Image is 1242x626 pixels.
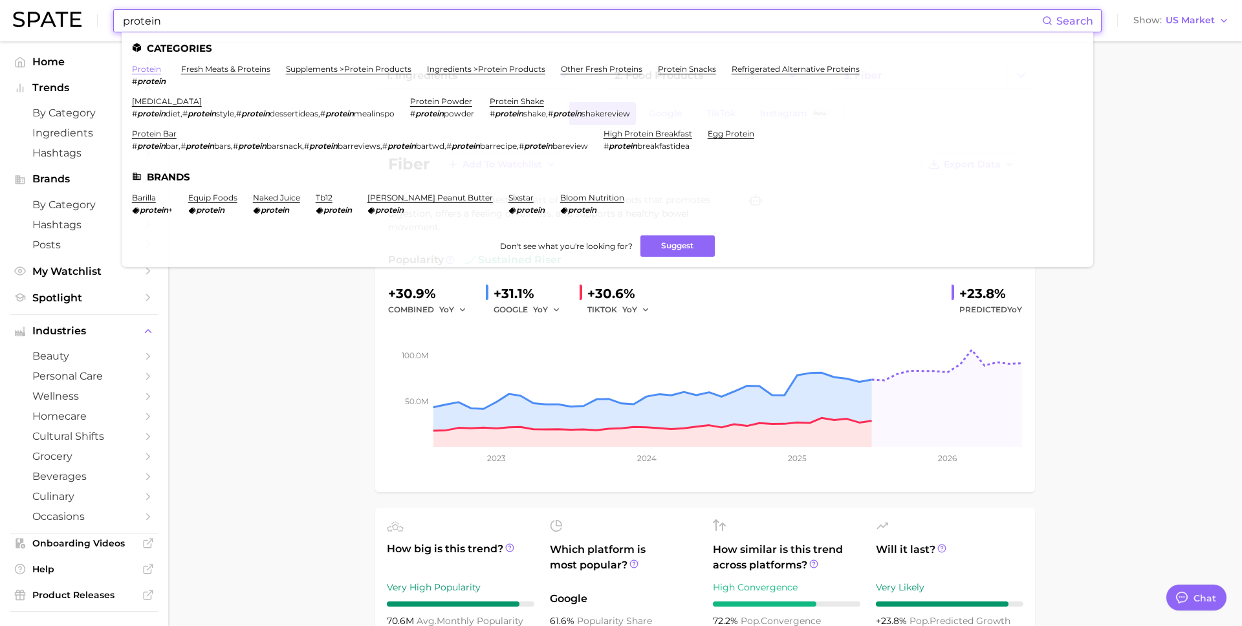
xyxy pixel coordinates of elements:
div: Very High Popularity [387,579,534,595]
span: Google [550,591,697,607]
em: protein [188,109,216,118]
span: beauty [32,350,136,362]
span: dessertideas [270,109,318,118]
span: homecare [32,410,136,422]
span: + [168,205,173,215]
a: by Category [10,195,158,215]
span: Onboarding Videos [32,537,136,549]
span: bar [166,141,179,151]
tspan: 2026 [938,453,957,463]
span: Will it last? [876,542,1023,573]
span: bars [214,141,231,151]
span: # [236,109,241,118]
a: egg protein [708,129,754,138]
a: ingredients >protein products [427,64,545,74]
em: protein [323,205,352,215]
a: by Category [10,103,158,123]
span: powder [444,109,474,118]
em: protein [495,109,523,118]
span: Help [32,563,136,575]
a: culinary [10,486,158,506]
a: [MEDICAL_DATA] [132,96,202,106]
span: barrecipe [480,141,517,151]
em: protein [137,76,166,86]
a: homecare [10,406,158,426]
a: refrigerated alternative proteins [732,64,860,74]
li: Brands [132,171,1083,182]
a: fresh meats & proteins [181,64,270,74]
a: barilla [132,193,156,202]
div: +23.8% [959,283,1022,304]
a: beverages [10,466,158,486]
span: Trends [32,82,136,94]
span: Show [1133,17,1162,24]
span: shakereview [582,109,630,118]
span: Predicted [959,302,1022,318]
a: Hashtags [10,215,158,235]
span: My Watchlist [32,265,136,277]
span: personal care [32,370,136,382]
span: Don't see what you're looking for? [500,241,633,251]
div: 9 / 10 [876,601,1023,607]
em: protein [452,141,480,151]
span: barsnack [267,141,302,151]
span: # [304,141,309,151]
em: protein [309,141,338,151]
a: other fresh proteins [561,64,642,74]
div: 7 / 10 [713,601,860,607]
span: by Category [32,107,136,119]
div: TIKTOK [587,302,659,318]
tspan: 2025 [788,453,807,463]
em: protein [553,109,582,118]
span: # [182,109,188,118]
span: bartwd [416,141,444,151]
span: breakfastidea [637,141,690,151]
span: mealinspo [354,109,395,118]
em: protein [568,205,596,215]
span: beverages [32,470,136,482]
a: Hashtags [10,143,158,163]
span: # [490,109,495,118]
button: YoY [533,302,561,318]
em: protein [238,141,267,151]
tspan: 2023 [487,453,506,463]
span: wellness [32,390,136,402]
a: Home [10,52,158,72]
a: protein powder [410,96,472,106]
a: Ingredients [10,123,158,143]
span: Spotlight [32,292,136,304]
span: occasions [32,510,136,523]
a: Spotlight [10,288,158,308]
div: combined [388,302,475,318]
span: shake [523,109,546,118]
em: protein [137,141,166,151]
span: cultural shifts [32,430,136,442]
a: [PERSON_NAME] peanut butter [367,193,493,202]
a: grocery [10,446,158,466]
span: style [216,109,234,118]
span: # [446,141,452,151]
span: Industries [32,325,136,337]
button: Trends [10,78,158,98]
a: Help [10,559,158,579]
a: personal care [10,366,158,386]
em: protein [524,141,552,151]
div: Very Likely [876,579,1023,595]
a: Onboarding Videos [10,534,158,553]
span: Ingredients [32,127,136,139]
em: protein [516,205,545,215]
button: Brands [10,169,158,189]
span: # [132,109,137,118]
a: Product Releases [10,585,158,605]
a: wellness [10,386,158,406]
span: YoY [622,304,637,315]
span: grocery [32,450,136,462]
span: # [132,141,137,151]
span: Which platform is most popular? [550,542,697,585]
span: Home [32,56,136,68]
a: supplements >protein products [286,64,411,74]
button: ShowUS Market [1130,12,1232,29]
div: , , , , , , [132,141,588,151]
em: protein [137,109,166,118]
a: protein snacks [658,64,716,74]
